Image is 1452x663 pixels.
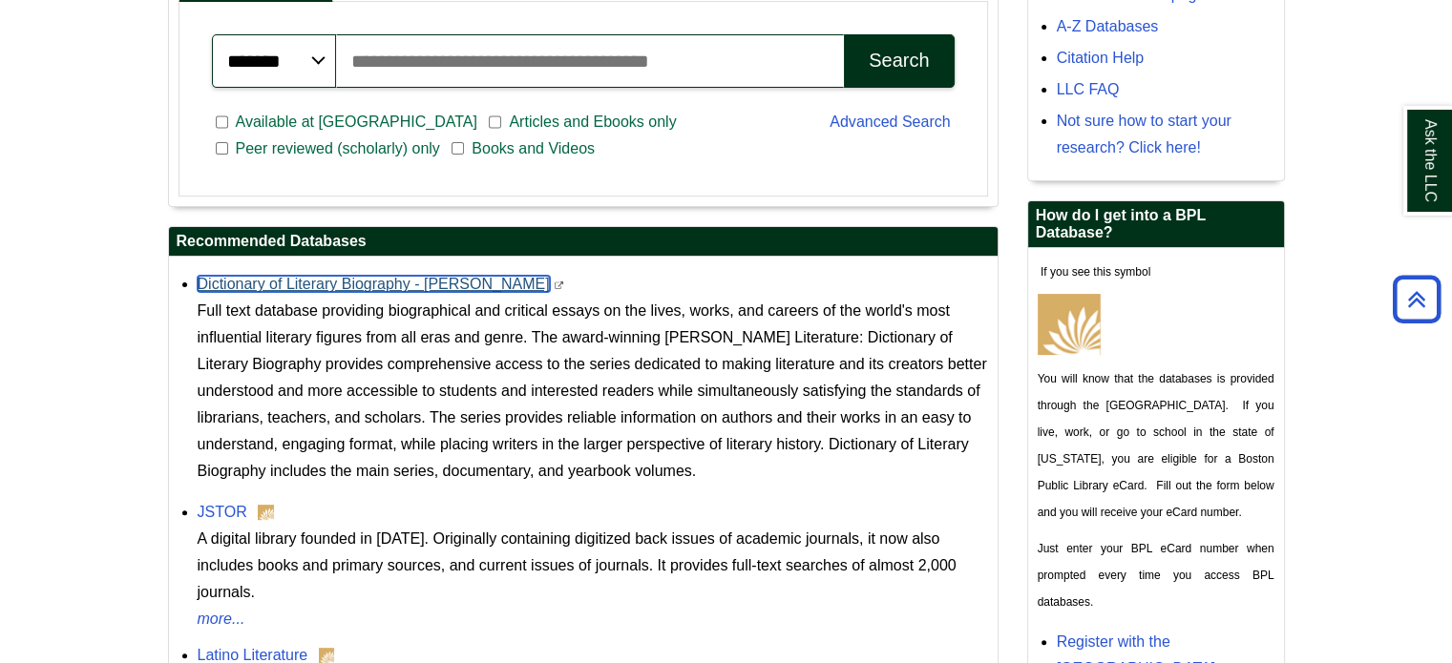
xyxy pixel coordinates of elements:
span: Articles and Ebooks only [501,111,684,134]
h2: How do I get into a BPL Database? [1028,201,1284,248]
a: Not sure how to start your research? Click here! [1057,113,1231,155]
span: If you see this symbol [1038,265,1151,279]
a: Dictionary of Literary Biography - [PERSON_NAME] [198,276,550,292]
span: You will know that the databases is provided through the [GEOGRAPHIC_DATA]. If you live, work, or... [1038,372,1274,519]
a: JSTOR [198,504,247,520]
span: Books and Videos [464,137,602,160]
h2: Recommended Databases [169,227,998,257]
div: Search [869,50,929,72]
a: A-Z Databases [1057,18,1159,34]
div: Full text database providing biographical and critical essays on the lives, works, and careers of... [198,298,988,485]
button: Search [844,34,954,88]
a: Latino Literature [198,647,308,663]
a: more... [198,606,988,632]
span: Peer reviewed (scholarly) only [228,137,448,160]
i: This link opens in a new window [554,281,565,290]
div: A digital library founded in [DATE]. Originally containing digitized back issues of academic jour... [198,526,988,606]
input: Books and Videos [452,140,464,157]
span: Available at [GEOGRAPHIC_DATA] [228,111,485,134]
input: Articles and Ebooks only [489,114,501,131]
img: Boston Public Library Logo [1038,294,1101,355]
a: LLC FAQ [1057,81,1120,97]
input: Available at [GEOGRAPHIC_DATA] [216,114,228,131]
a: Back to Top [1386,286,1447,312]
span: Just enter your BPL eCard number when prompted every time you access BPL databases. [1038,542,1274,609]
input: Peer reviewed (scholarly) only [216,140,228,157]
a: Citation Help [1057,50,1145,66]
img: Boston Public Library [258,505,274,520]
img: Boston Public Library [319,648,335,663]
a: Advanced Search [830,114,950,130]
